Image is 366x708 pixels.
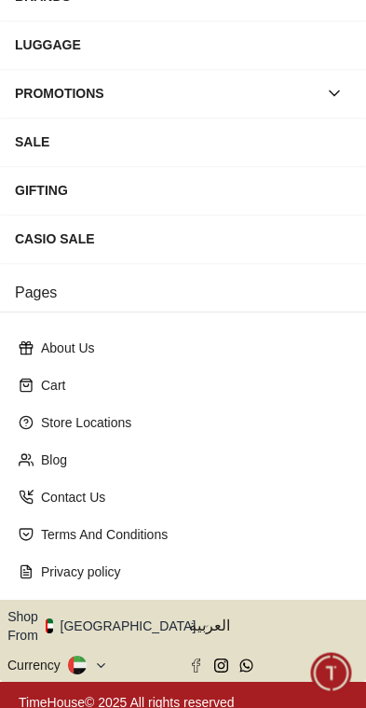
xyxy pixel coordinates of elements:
p: Contact Us [41,488,340,507]
div: Chat Widget [311,653,352,694]
img: United Arab Emirates [46,618,53,633]
div: Currency [7,656,68,674]
button: العربية [189,607,359,645]
div: SALE [15,125,351,159]
p: Blog [41,451,340,469]
p: Store Locations [41,413,340,432]
p: Privacy policy [41,562,340,581]
p: Cart [41,376,340,395]
button: Shop From[GEOGRAPHIC_DATA] [7,607,210,645]
div: GIFTING [15,174,351,207]
div: LUGGAGE [15,28,351,62]
a: Whatsapp [239,659,253,673]
p: Terms And Conditions [41,525,340,544]
a: Instagram [214,659,228,673]
div: CASIO SALE [15,222,351,256]
a: Facebook [189,659,203,673]
p: About Us [41,339,340,357]
span: العربية [189,615,359,637]
div: PROMOTIONS [15,76,318,110]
